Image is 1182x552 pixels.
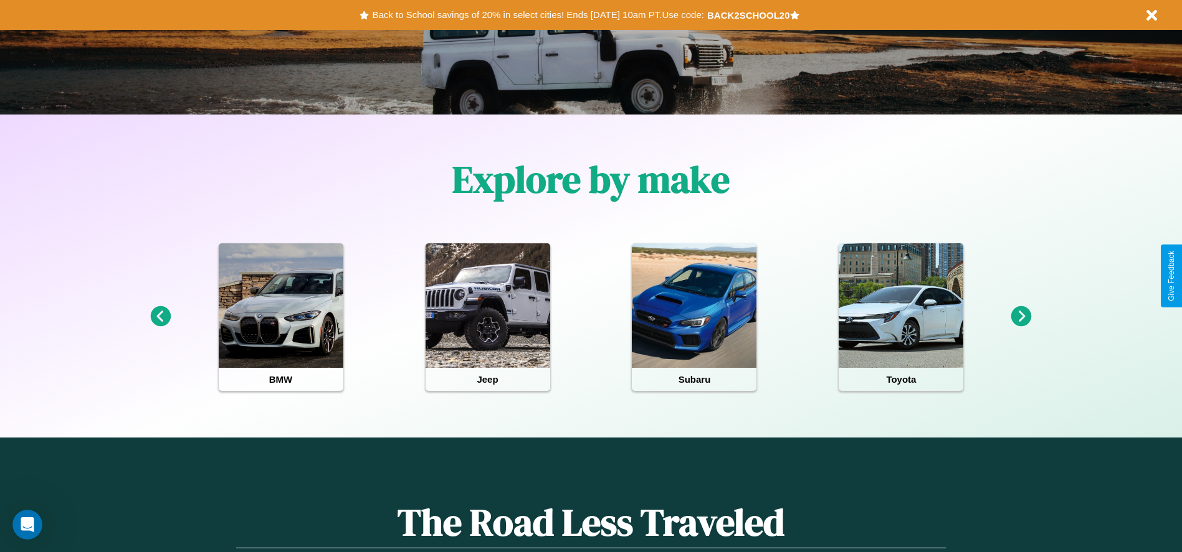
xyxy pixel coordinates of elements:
[426,368,550,391] h4: Jeep
[632,368,756,391] h4: Subaru
[236,497,945,548] h1: The Road Less Traveled
[12,510,42,540] iframe: Intercom live chat
[707,10,790,21] b: BACK2SCHOOL20
[369,6,707,24] button: Back to School savings of 20% in select cities! Ends [DATE] 10am PT.Use code:
[452,154,730,205] h1: Explore by make
[1167,251,1176,301] div: Give Feedback
[219,368,343,391] h4: BMW
[839,368,963,391] h4: Toyota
